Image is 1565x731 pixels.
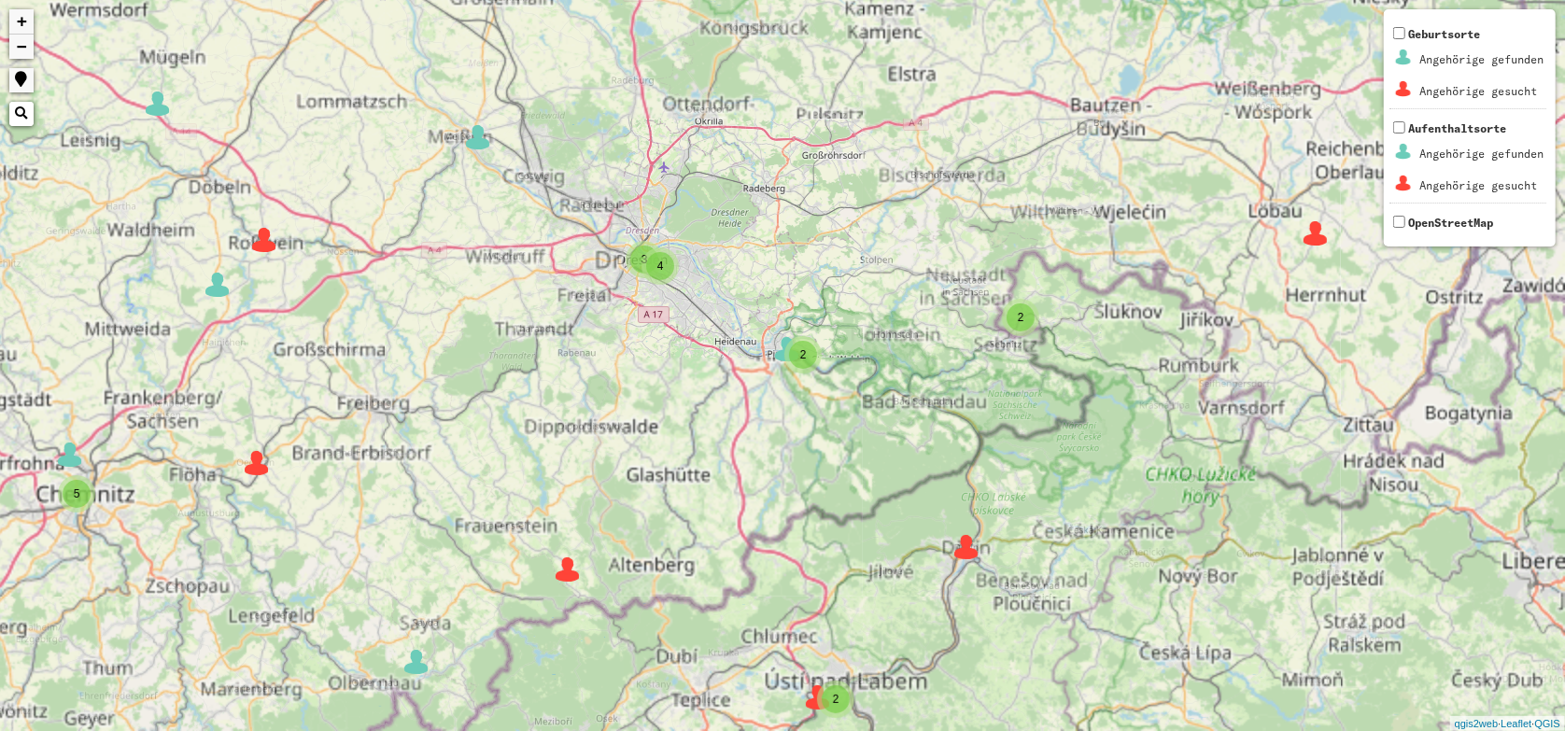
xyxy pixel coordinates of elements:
[9,9,34,35] a: Zoom in
[1393,121,1405,134] input: AufenthaltsorteAngehörige gefundenAngehörige gesucht
[1393,27,1405,39] input: GeburtsorteAngehörige gefundenAngehörige gesucht
[1018,311,1024,324] span: 2
[642,253,648,266] span: 3
[1389,121,1546,203] span: Aufenthaltsorte
[800,348,807,361] span: 2
[1392,77,1416,101] img: Geburtsorte_2_Angeh%C3%B6rigegesucht1.png
[1392,172,1416,195] img: Aufenthaltsorte_1_Angeh%C3%B6rigegesucht1.png
[1455,718,1498,729] a: qgis2web
[9,68,34,92] a: Show me where I am
[1392,46,1416,69] img: Geburtsorte_2_Angeh%C3%B6rigegefunden0.png
[1534,718,1560,729] a: QGIS
[1408,216,1493,230] span: OpenStreetMap
[1418,171,1544,201] td: Angehörige gesucht
[1392,140,1416,163] img: Aufenthaltsorte_1_Angeh%C3%B6rigegefunden0.png
[833,693,839,706] span: 2
[1393,216,1405,228] input: OpenStreetMap
[1501,718,1531,729] a: Leaflet
[1418,77,1544,106] td: Angehörige gesucht
[74,487,80,500] span: 5
[657,260,664,273] span: 4
[1418,45,1544,75] td: Angehörige gefunden
[1418,139,1544,169] td: Angehörige gefunden
[1389,27,1546,108] span: Geburtsorte
[9,35,34,59] a: Zoom out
